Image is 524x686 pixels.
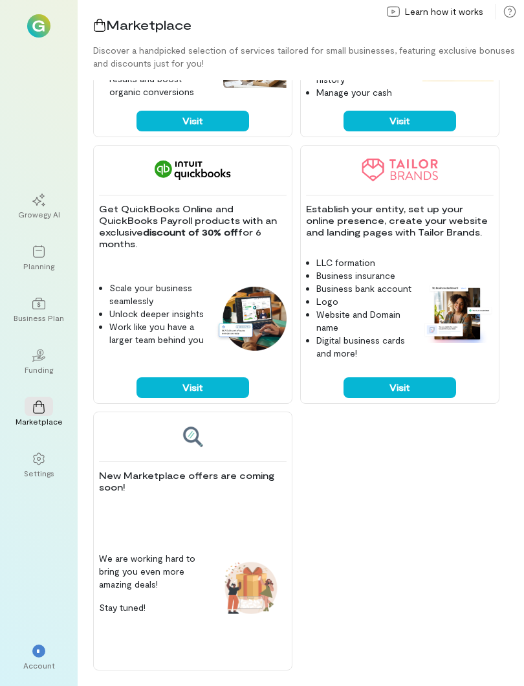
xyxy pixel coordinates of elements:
[16,235,62,282] a: Planning
[316,334,412,360] li: Digital business cards and more!
[99,601,205,614] p: Stay tuned!
[24,468,54,478] div: Settings
[99,470,287,493] p: New Marketplace offers are coming soon!
[16,183,62,230] a: Growegy AI
[316,86,412,99] li: Manage your cash
[316,282,412,295] li: Business bank account
[109,320,205,346] li: Work like you have a larger team behind you
[23,261,54,271] div: Planning
[344,111,456,131] button: Visit
[316,295,412,308] li: Logo
[99,203,287,250] p: Get QuickBooks Online and QuickBooks Payroll products with an exclusive for 6 months.
[362,159,438,182] img: Tailor Brands
[23,660,55,670] div: Account
[106,17,191,32] span: Marketplace
[25,364,53,375] div: Funding
[99,552,205,591] p: We are working hard to bring you even more amazing deals!
[16,442,62,489] a: Settings
[16,338,62,385] a: Funding
[155,159,231,182] img: QuickBooks
[16,634,62,681] div: *Account
[16,287,62,333] a: Business Plan
[182,425,204,448] img: Coming soon
[136,377,249,398] button: Visit
[109,282,205,307] li: Scale your business seamlessly
[14,313,64,323] div: Business Plan
[136,111,249,131] button: Visit
[16,416,63,426] div: Marketplace
[316,256,412,269] li: LLC formation
[215,553,287,624] img: Coming soon feature
[316,308,412,334] li: Website and Domain name
[306,203,494,238] p: Establish your entity, set up your online presence, create your website and landing pages with Ta...
[344,377,456,398] button: Visit
[143,227,238,238] strong: discount of 30% off
[422,283,494,344] img: Tailor Brands feature
[109,307,205,320] li: Unlock deeper insights
[215,287,287,351] img: QuickBooks feature
[316,269,412,282] li: Business insurance
[16,390,62,437] a: Marketplace
[405,5,483,18] span: Learn how it works
[93,44,524,70] div: Discover a handpicked selection of services tailored for small businesses, featuring exclusive bo...
[18,209,60,219] div: Growegy AI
